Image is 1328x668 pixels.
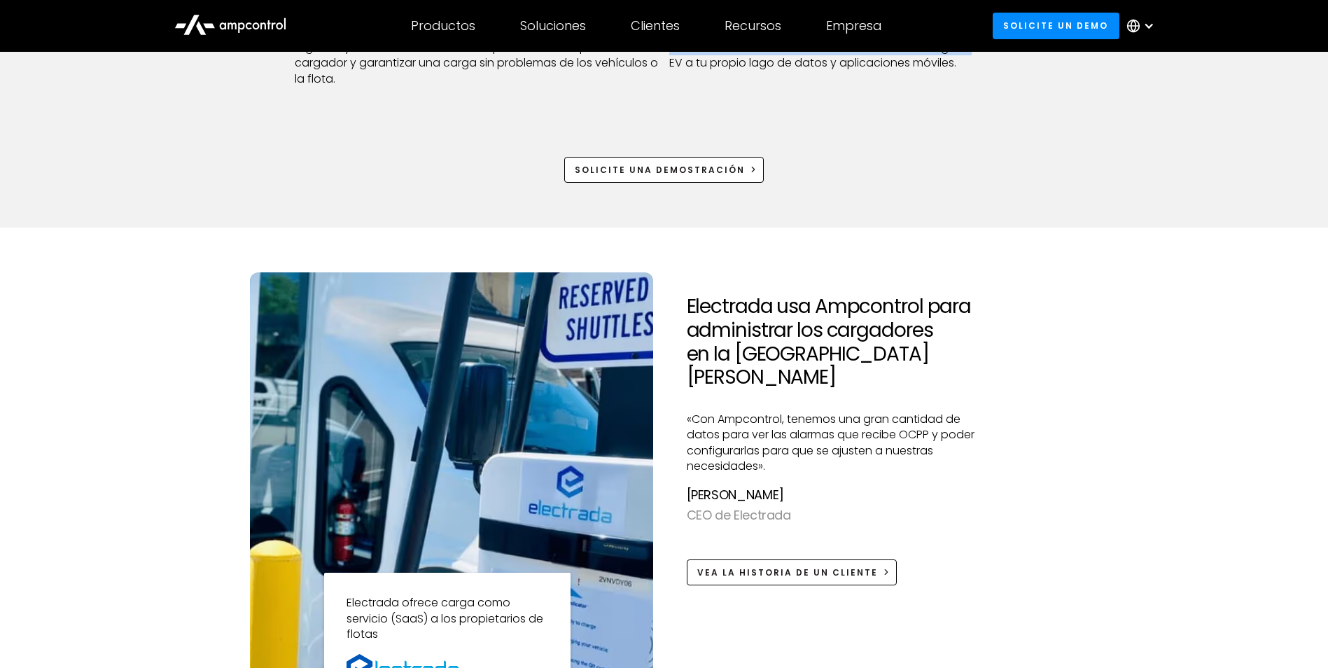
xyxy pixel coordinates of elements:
h2: Electrada usa Ampcontrol para administrar los cargadores en la [GEOGRAPHIC_DATA][PERSON_NAME] [687,295,987,389]
div: CEO de Electrada [687,506,987,526]
a: Solicite una demostración [564,157,764,183]
div: [PERSON_NAME] [687,485,987,506]
div: Solicite una demostración [575,164,745,176]
a: Vea la historia de un cliente [687,559,897,585]
div: Clientes [631,18,680,34]
div: Empresa [826,18,881,34]
div: Recursos [725,18,781,34]
div: Soluciones [520,18,586,34]
a: Solicite un demo [993,13,1119,39]
p: Electrada ofrece carga como servicio (SaaS) a los propietarios de flotas [347,595,548,642]
div: Productos [411,18,475,34]
div: Vea la historia de un cliente [697,566,878,579]
p: Los operadores de los puntos de recarga acceden a todos los registros y alertas del servidor OCPP... [295,24,659,87]
p: «Con Ampcontrol, tenemos una gran cantidad de datos para ver las alarmas que recibe OCPP y poder ... [687,412,987,475]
